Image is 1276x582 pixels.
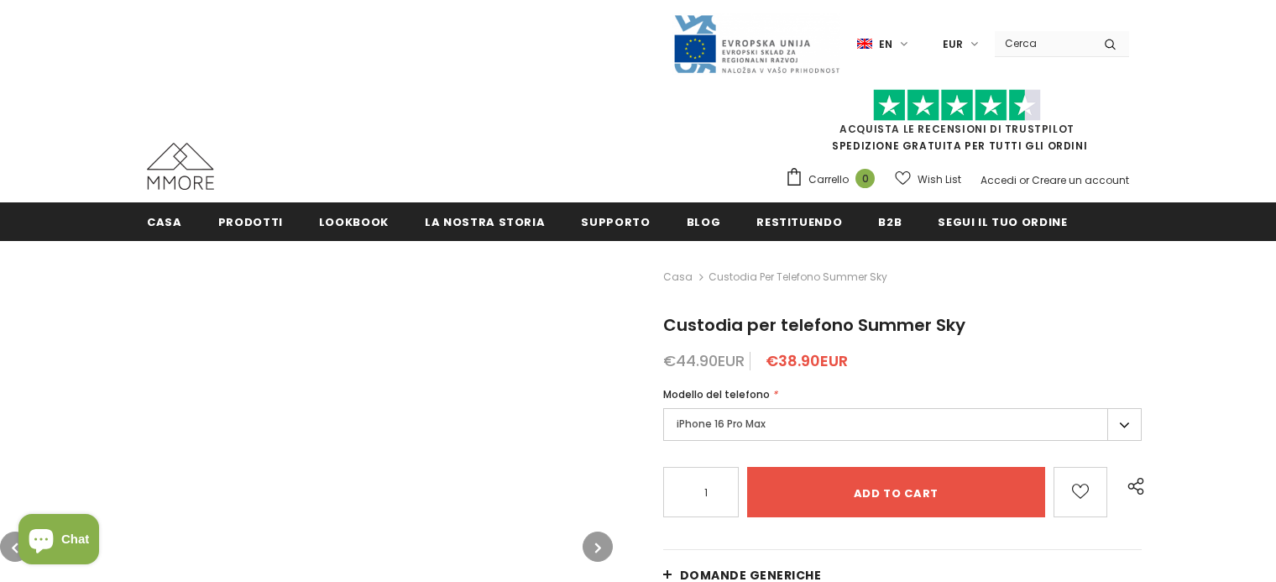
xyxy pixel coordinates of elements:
[1019,173,1029,187] span: or
[756,202,842,240] a: Restituendo
[873,89,1041,122] img: Fidati di Pilot Stars
[878,202,902,240] a: B2B
[808,171,849,188] span: Carrello
[581,214,650,230] span: supporto
[147,214,182,230] span: Casa
[709,267,887,287] span: Custodia per telefono Summer Sky
[663,408,1142,441] label: iPhone 16 Pro Max
[319,202,389,240] a: Lookbook
[319,214,389,230] span: Lookbook
[895,165,961,194] a: Wish List
[785,97,1129,153] span: SPEDIZIONE GRATUITA PER TUTTI GLI ORDINI
[218,202,283,240] a: Prodotti
[995,31,1091,55] input: Search Site
[878,214,902,230] span: B2B
[766,350,848,371] span: €38.90EUR
[663,387,770,401] span: Modello del telefono
[857,37,872,51] img: i-lang-1.png
[879,36,892,53] span: en
[581,202,650,240] a: supporto
[918,171,961,188] span: Wish List
[425,202,545,240] a: La nostra storia
[663,350,745,371] span: €44.90EUR
[663,267,693,287] a: Casa
[938,202,1067,240] a: Segui il tuo ordine
[1032,173,1129,187] a: Creare un account
[147,143,214,190] img: Casi MMORE
[687,214,721,230] span: Blog
[218,214,283,230] span: Prodotti
[13,514,104,569] inbox-online-store-chat: Shopify online store chat
[147,202,182,240] a: Casa
[981,173,1017,187] a: Accedi
[756,214,842,230] span: Restituendo
[663,313,965,337] span: Custodia per telefono Summer Sky
[672,13,840,75] img: Javni Razpis
[839,122,1075,136] a: Acquista le recensioni di TrustPilot
[687,202,721,240] a: Blog
[425,214,545,230] span: La nostra storia
[943,36,963,53] span: EUR
[747,467,1046,517] input: Add to cart
[938,214,1067,230] span: Segui il tuo ordine
[785,167,883,192] a: Carrello 0
[855,169,875,188] span: 0
[672,36,840,50] a: Javni Razpis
